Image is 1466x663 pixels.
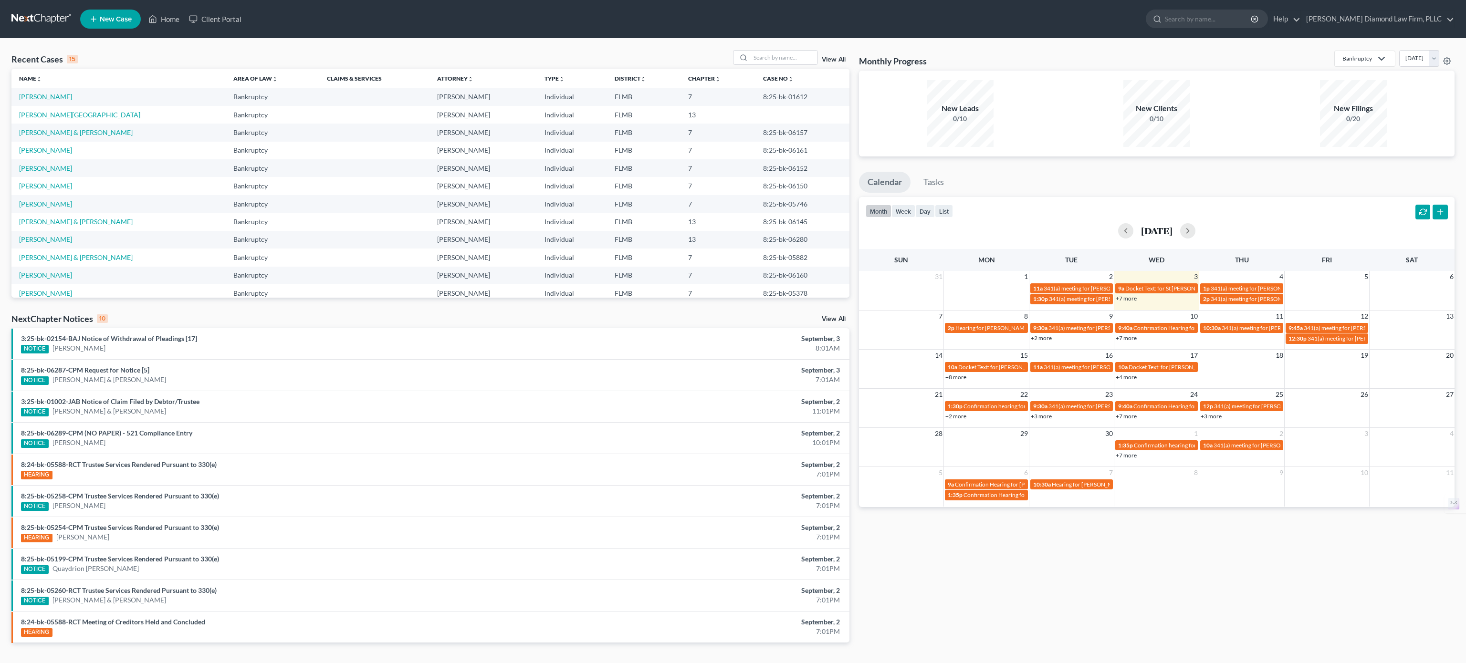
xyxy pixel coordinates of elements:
[1033,403,1047,410] span: 9:30a
[1445,350,1455,361] span: 20
[1189,350,1199,361] span: 17
[1108,311,1114,322] span: 9
[1031,413,1052,420] a: +3 more
[1275,311,1284,322] span: 11
[1104,389,1114,400] span: 23
[1118,363,1128,371] span: 10a
[1118,285,1124,292] span: 9a
[866,205,891,218] button: month
[948,324,954,331] span: 2p
[938,467,943,478] span: 5
[1118,403,1132,410] span: 9:40a
[1203,324,1221,331] span: 10:30a
[1360,350,1369,361] span: 19
[948,403,963,410] span: 1:30p
[934,350,943,361] span: 14
[1363,271,1369,282] span: 5
[1214,442,1306,449] span: 341(a) meeting for [PERSON_NAME]
[1134,442,1242,449] span: Confirmation hearing for [PERSON_NAME]
[1023,467,1029,478] span: 6
[1049,295,1141,302] span: 341(a) meeting for [PERSON_NAME]
[1149,256,1164,264] span: Wed
[1019,350,1029,361] span: 15
[1406,256,1418,264] span: Sat
[1118,324,1132,331] span: 9:40a
[1193,428,1199,439] span: 1
[1052,481,1177,488] span: Hearing for [PERSON_NAME] & [PERSON_NAME]
[1445,389,1455,400] span: 27
[1104,428,1114,439] span: 30
[1129,363,1311,371] span: Docket Text: for [PERSON_NAME] St [PERSON_NAME] [PERSON_NAME]
[1189,389,1199,400] span: 24
[1235,256,1249,264] span: Thu
[945,373,966,381] a: +8 more
[1363,428,1369,439] span: 3
[1278,271,1284,282] span: 4
[934,389,943,400] span: 21
[1278,428,1284,439] span: 2
[1193,271,1199,282] span: 3
[1108,271,1114,282] span: 2
[1048,403,1141,410] span: 341(a) meeting for [PERSON_NAME]
[955,324,1030,331] span: Hearing for [PERSON_NAME]
[1189,311,1199,322] span: 10
[934,428,943,439] span: 28
[1033,295,1048,302] span: 1:30p
[1203,285,1210,292] span: 1p
[978,256,995,264] span: Mon
[1288,324,1303,331] span: 9:45a
[1222,324,1314,331] span: 341(a) meeting for [PERSON_NAME]
[1304,324,1396,331] span: 341(a) meeting for [PERSON_NAME]
[1133,403,1243,410] span: Confirmation Hearing for [PERSON_NAME]
[1125,285,1273,292] span: Docket Text: for St [PERSON_NAME] [PERSON_NAME] et al
[1048,324,1141,331] span: 341(a) meeting for [PERSON_NAME]
[948,491,963,498] span: 1:35p
[934,271,943,282] span: 31
[1116,373,1137,381] a: +4 more
[1445,467,1455,478] span: 11
[1108,467,1114,478] span: 7
[1116,295,1137,302] a: +7 more
[1360,467,1369,478] span: 10
[1023,311,1029,322] span: 8
[1203,295,1210,302] span: 2p
[963,491,1073,498] span: Confirmation Hearing for [PERSON_NAME]
[1308,335,1400,342] span: 341(a) meeting for [PERSON_NAME]
[955,481,1064,488] span: Confirmation Hearing for [PERSON_NAME]
[1033,324,1047,331] span: 9:30a
[1360,311,1369,322] span: 12
[1116,334,1137,342] a: +7 more
[958,363,1141,371] span: Docket Text: for [PERSON_NAME] St [PERSON_NAME] [PERSON_NAME]
[948,363,957,371] span: 10a
[1033,363,1043,371] span: 11a
[1203,403,1213,410] span: 12p
[1116,413,1137,420] a: +7 more
[1133,324,1243,331] span: Confirmation Hearing for [PERSON_NAME]
[1201,413,1222,420] a: +3 more
[1278,467,1284,478] span: 9
[1288,335,1307,342] span: 12:30p
[1118,442,1133,449] span: 1:35p
[1065,256,1078,264] span: Tue
[945,413,966,420] a: +2 more
[1214,403,1306,410] span: 341(a) meeting for [PERSON_NAME]
[1023,271,1029,282] span: 1
[1211,285,1303,292] span: 341(a) meeting for [PERSON_NAME]
[1203,442,1213,449] span: 10a
[963,403,1072,410] span: Confirmation hearing for [PERSON_NAME]
[1033,285,1043,292] span: 11a
[1031,334,1052,342] a: +2 more
[1360,389,1369,400] span: 26
[1449,428,1455,439] span: 4
[1449,271,1455,282] span: 6
[1019,389,1029,400] span: 22
[938,311,943,322] span: 7
[1211,295,1303,302] span: 341(a) meeting for [PERSON_NAME]
[1275,389,1284,400] span: 25
[1019,428,1029,439] span: 29
[1275,350,1284,361] span: 18
[1116,452,1137,459] a: +7 more
[1104,350,1114,361] span: 16
[1445,311,1455,322] span: 13
[948,481,954,488] span: 9a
